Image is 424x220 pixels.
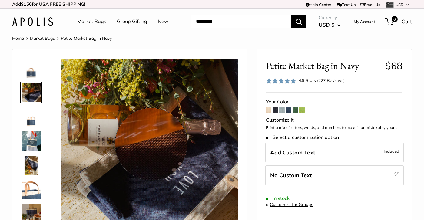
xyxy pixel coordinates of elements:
a: Home [12,36,24,41]
img: Petite Market Bag in Navy [22,83,41,102]
span: Cart [402,18,412,25]
p: Print a mix of letters, words, and numbers to make it unmistakably yours. [266,125,402,131]
a: Petite Market Bag in Navy [20,130,42,152]
span: $150 [21,1,32,7]
iframe: Sign Up via Text for Offers [5,197,65,215]
a: Email Us [360,2,380,7]
a: Customize for Groups [270,202,313,207]
div: 4.9 Stars (227 Reviews) [266,76,345,85]
span: USD [396,2,404,7]
img: Petite Market Bag in Navy [22,156,41,175]
div: or [266,201,313,209]
img: Petite Market Bag in Navy [22,107,41,127]
label: Add Custom Text [265,143,404,163]
div: 4.9 Stars (227 Reviews) [299,77,345,84]
div: Your Color [266,97,402,107]
a: Petite Market Bag in Navy [20,82,42,103]
a: Help Center [306,2,331,7]
span: Currency [319,13,341,22]
nav: Breadcrumb [12,34,112,42]
img: description_Make it yours with custom text. [22,59,41,78]
a: New [158,17,168,26]
span: - [393,170,399,178]
img: description_Super soft and durable leather handles. [22,180,41,199]
a: Group Gifting [117,17,147,26]
span: $68 [385,60,402,72]
button: Search [291,15,306,28]
span: Select a customization option [266,134,339,140]
span: Add Custom Text [270,149,315,156]
span: No Custom Text [270,172,312,179]
label: Leave Blank [265,165,404,185]
a: Text Us [337,2,355,7]
span: In stock [266,195,290,201]
input: Search... [191,15,291,28]
img: Apolis [12,17,53,26]
a: Petite Market Bag in Navy [20,106,42,128]
img: Petite Market Bag in Navy [22,131,41,151]
span: Petite Market Bag in Navy [266,60,381,71]
a: description_Super soft and durable leather handles. [20,179,42,201]
a: description_Make it yours with custom text. [20,57,42,79]
span: 0 [392,16,398,22]
span: Included [384,147,399,155]
a: 0 Cart [386,17,412,26]
a: Market Bags [30,36,55,41]
a: Petite Market Bag in Navy [20,154,42,176]
span: Petite Market Bag in Navy [61,36,112,41]
span: $5 [394,171,399,176]
div: Customize It [266,116,402,125]
button: USD $ [319,20,341,30]
a: My Account [354,18,375,25]
a: Market Bags [77,17,106,26]
span: USD $ [319,22,334,28]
